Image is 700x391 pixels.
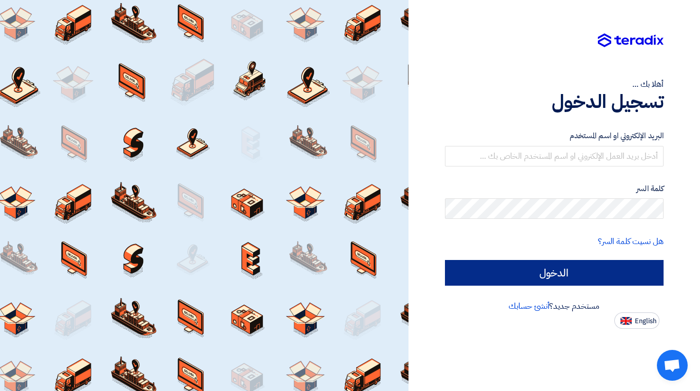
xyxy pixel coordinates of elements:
label: كلمة السر [445,183,664,195]
div: Open chat [657,350,688,381]
h1: تسجيل الدخول [445,90,664,113]
img: en-US.png [620,317,632,325]
span: English [635,318,656,325]
button: English [614,312,659,329]
div: أهلا بك ... [445,78,664,90]
a: أنشئ حسابك [509,300,549,312]
input: أدخل بريد العمل الإلكتروني او اسم المستخدم الخاص بك ... [445,146,664,166]
input: الدخول [445,260,664,286]
a: هل نسيت كلمة السر؟ [598,235,664,248]
div: مستخدم جديد؟ [445,300,664,312]
label: البريد الإلكتروني او اسم المستخدم [445,130,664,142]
img: Teradix logo [598,33,664,48]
